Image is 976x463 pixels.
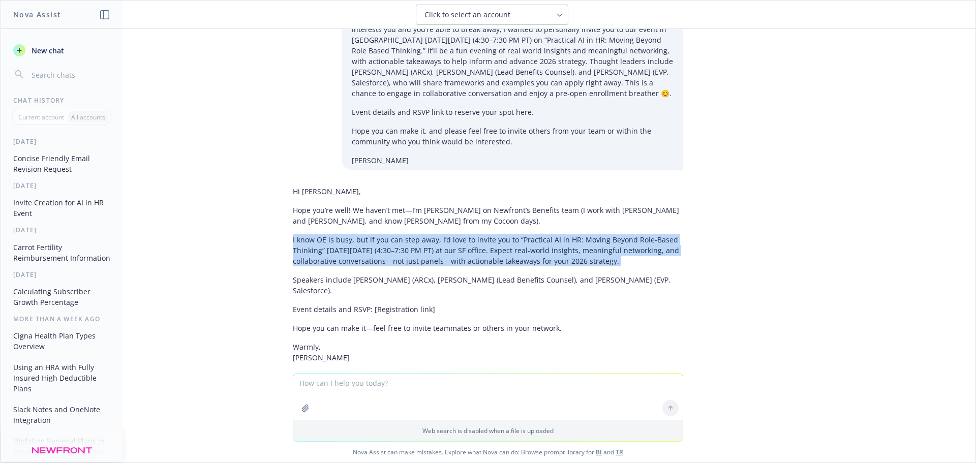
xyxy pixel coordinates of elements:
button: Slack Notes and OneNote Integration [9,401,114,428]
span: Click to select an account [424,10,510,20]
div: [DATE] [1,137,123,146]
p: [PERSON_NAME] [352,155,673,166]
a: BI [596,448,602,456]
button: Cigna Health Plan Types Overview [9,327,114,355]
p: I know OE is busy, but if you can step away, I’d love to invite you to “Practical AI in HR: Movin... [293,234,683,266]
p: Event details and RSVP link to reserve your spot here. [352,107,673,117]
a: TR [616,448,623,456]
div: Chat History [1,96,123,105]
button: New chat [9,41,114,59]
p: Hope you’re well! We haven’t met—I’m [PERSON_NAME] on Newfront’s Benefits team (I work with [PERS... [293,205,683,226]
div: [DATE] [1,226,123,234]
p: Optional shorter version: Hi [PERSON_NAME]—quick invite to “Practical AI in HR” [DATE][DATE] (4:3... [293,371,683,403]
button: Using an HRA with Fully Insured High Deductible Plans [9,359,114,397]
p: Hope you can make it, and please feel free to invite others from your team or within the communit... [352,126,673,147]
p: Current account [18,113,64,121]
h1: Nova Assist [13,9,61,20]
p: All accounts [71,113,105,121]
div: More than a week ago [1,315,123,323]
p: Speakers include [PERSON_NAME] (ARCx), [PERSON_NAME] (Lead Benefits Counsel), and [PERSON_NAME] (... [293,274,683,296]
button: Calculating Subscriber Growth Percentage [9,283,114,311]
div: [DATE] [1,270,123,279]
p: Web search is disabled when a file is uploaded [299,426,677,435]
p: Warmly, [PERSON_NAME] [293,342,683,363]
button: Invite Creation for AI in HR Event [9,194,114,222]
p: Hope you can make it—feel free to invite teammates or others in your network. [293,323,683,333]
button: Updating Renewal Plans in Excel from PDF Summaries [9,433,114,460]
span: New chat [29,45,64,56]
p: Hi [PERSON_NAME], [293,186,683,197]
p: Event details and RSVP: [Registration link] [293,304,683,315]
button: Click to select an account [416,5,568,25]
button: Carrot Fertility Reimbursement Information [9,239,114,266]
span: Nova Assist can make mistakes. Explore what Nova can do: Browse prompt library for and [5,442,971,462]
div: [DATE] [1,181,123,190]
button: Concise Friendly Email Revision Request [9,150,114,177]
input: Search chats [29,68,110,82]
